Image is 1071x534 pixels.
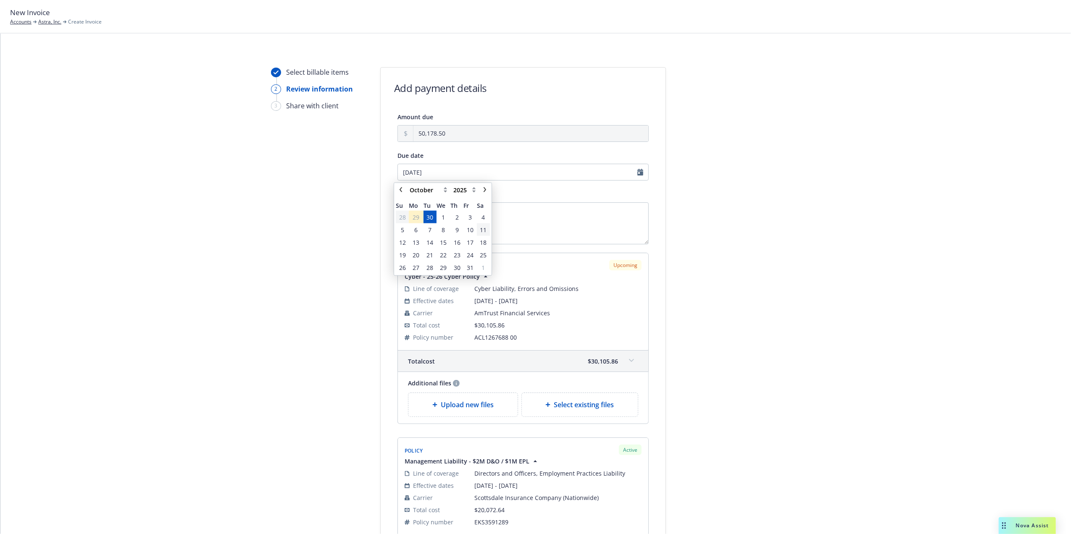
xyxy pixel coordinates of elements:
span: Sa [477,201,490,210]
span: 1 [482,263,485,272]
td: 8 [437,223,450,236]
span: 29 [413,212,420,221]
span: Total cost [413,321,440,330]
span: Total cost [413,505,440,514]
td: 6 [409,223,423,236]
input: MM/DD/YYYY [397,164,649,181]
div: Select billable items [286,67,349,77]
td: 30 [424,211,437,223]
a: Astra, Inc. [38,18,61,26]
span: Line of coverage [413,469,459,478]
td: 4 [477,211,490,223]
a: Accounts [10,18,32,26]
span: 18 [480,238,487,246]
span: 16 [454,238,461,246]
span: 8 [442,225,445,234]
span: 1 [442,212,445,221]
div: Totalcost$30,105.86 [398,351,648,372]
td: 3 [463,211,476,223]
div: Share with client [286,101,339,111]
td: 18 [477,236,490,249]
span: $20,072.64 [474,506,505,514]
span: 7 [428,225,432,234]
span: Cyber Liability, Errors and Omissions [474,284,642,293]
span: 30 [426,212,433,221]
span: [DATE] - [DATE] [474,481,642,490]
span: 30 [454,263,461,272]
td: 11 [477,223,490,236]
span: Due date [397,152,424,160]
div: 2 [271,84,281,94]
a: chevronRight [480,185,490,195]
span: 13 [413,238,420,246]
span: Fr [463,201,476,210]
span: 31 [467,263,474,272]
td: 27 [409,261,423,274]
td: 20 [409,249,423,261]
td: 24 [463,249,476,261]
span: 9 [455,225,459,234]
span: 4 [482,212,485,221]
td: 14 [424,236,437,249]
button: Cyber - 25-26 Cyber Policy [405,272,490,281]
td: 16 [450,236,463,249]
span: 17 [467,238,474,246]
div: Review information [286,84,353,94]
td: 10 [463,223,476,236]
span: Effective dates [413,481,454,490]
span: Management Liability - $2M D&O / $1M EPL [405,457,529,466]
span: 19 [399,250,406,259]
span: 27 [413,263,420,272]
td: 22 [437,249,450,261]
td: 13 [409,236,423,249]
span: Additional files [408,379,451,387]
td: 23 [450,249,463,261]
span: 29 [440,263,447,272]
span: Upload new files [441,400,494,410]
button: Nova Assist [999,517,1056,534]
span: $30,105.86 [474,321,505,329]
div: Select existing files [521,393,639,417]
span: We [437,201,450,210]
span: Line of coverage [413,284,459,293]
td: 29 [409,211,423,223]
span: EKS3591289 [474,518,642,526]
span: Directors and Officers, Employment Practices Liability [474,469,642,478]
span: 24 [467,250,474,259]
td: 28 [396,211,409,223]
input: 0.00 [413,126,648,141]
span: 21 [426,250,433,259]
span: Policy number [413,518,453,526]
span: 25 [480,250,487,259]
span: 6 [415,225,418,234]
span: Mo [409,201,423,210]
td: 17 [463,236,476,249]
td: 9 [450,223,463,236]
td: 28 [424,261,437,274]
span: Total cost [408,357,435,366]
td: 31 [463,261,476,274]
span: 11 [480,225,487,234]
span: Nova Assist [1016,522,1049,529]
a: chevronLeft [396,185,406,195]
td: 1 [477,261,490,274]
td: 2 [450,211,463,223]
span: Scottsdale Insurance Company (Nationwide) [474,493,642,502]
h1: Add payment details [394,81,487,95]
td: 19 [396,249,409,261]
span: Th [450,201,463,210]
span: 23 [454,250,461,259]
span: Create Invoice [68,18,102,26]
span: 12 [399,238,406,246]
td: 12 [396,236,409,249]
td: 15 [437,236,450,249]
span: Amount due [397,113,433,121]
span: Select existing files [554,400,614,410]
textarea: Enter invoice description here [397,202,649,244]
span: Tu [424,201,437,210]
span: [DATE] - [DATE] [474,296,642,305]
span: 2 [455,212,459,221]
div: 3 [271,101,281,111]
span: 15 [440,238,447,246]
div: Active [619,445,642,455]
